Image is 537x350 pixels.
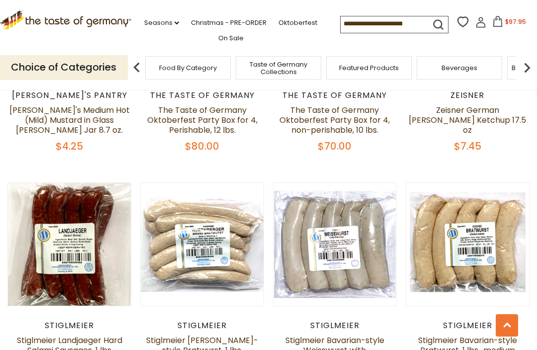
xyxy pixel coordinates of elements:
[141,183,264,306] img: Stiglmeier Nuernberger-style Bratwurst, 1 lbs.
[273,321,397,331] div: Stiglmeier
[140,90,264,100] div: The Taste of Germany
[409,104,526,136] a: Zeisner German [PERSON_NAME] Ketchup 17.5 oz
[505,17,526,26] span: $97.95
[9,104,130,136] a: [PERSON_NAME]'s Medium Hot (Mild) Mustard in Glass [PERSON_NAME] Jar 8.7 oz.
[318,139,352,153] span: $70.00
[191,17,267,28] a: Christmas - PRE-ORDER
[185,139,219,153] span: $80.00
[147,104,258,136] a: The Taste of Germany Oktoberfest Party Box for 4, Perishable, 12 lbs.
[279,104,390,136] a: The Taste of Germany Oktoberfest Party Box for 4, non-perishable, 10 lbs.
[7,90,131,100] div: [PERSON_NAME]'s Pantry
[406,183,529,306] img: Stiglmeier Bavarian-style Bratwurst, 1 lbs., medium coarse
[278,17,317,28] a: Oktoberfest
[8,183,131,306] img: Stiglmeier Landjaeger Hard Salami Sausages, 1 lbs
[218,33,244,44] a: On Sale
[273,90,397,100] div: The Taste of Germany
[159,64,217,72] a: Food By Category
[454,139,481,153] span: $7.45
[517,58,537,78] img: next arrow
[488,16,531,31] button: $97.95
[339,64,399,72] a: Featured Products
[140,321,264,331] div: Stiglmeier
[7,321,131,331] div: Stiglmeier
[127,58,147,78] img: previous arrow
[56,139,83,153] span: $4.25
[442,64,477,72] a: Beverages
[144,17,179,28] a: Seasons
[273,183,396,306] img: Stiglmeier Bavarian-style Weisswurst with Parsley, 1 lbs.
[406,321,530,331] div: Stiglmeier
[406,90,530,100] div: Zeisner
[239,61,318,76] a: Taste of Germany Collections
